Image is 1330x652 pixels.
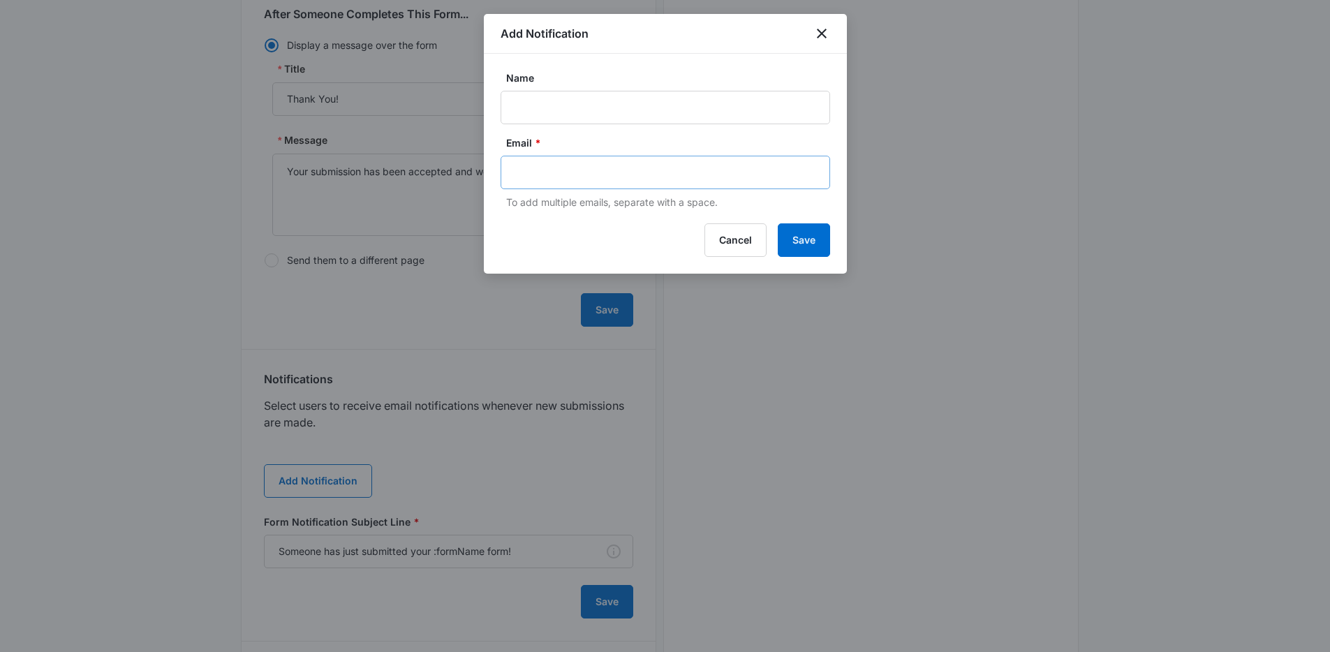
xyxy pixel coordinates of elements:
button: Cancel [704,223,767,257]
button: close [813,25,830,42]
p: To add multiple emails, separate with a space. [506,195,830,209]
label: Name [506,71,836,85]
h1: Add Notification [501,25,589,42]
button: Save [778,223,830,257]
label: Email [506,135,836,150]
